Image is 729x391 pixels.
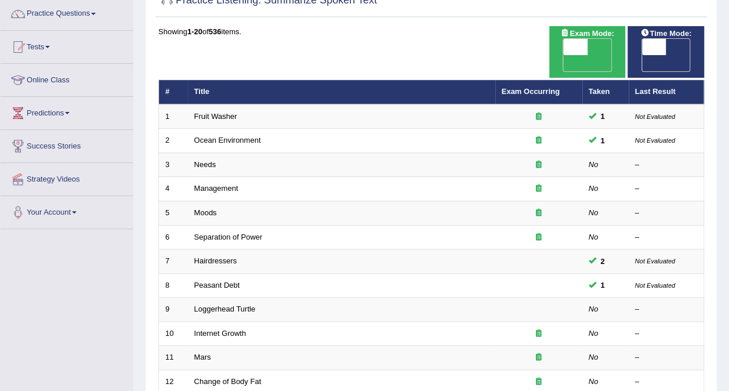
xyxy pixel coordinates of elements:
a: Fruit Washer [194,112,237,121]
div: Exam occurring question [502,183,576,194]
div: Show exams occurring in exams [549,26,626,78]
a: Separation of Power [194,233,263,241]
em: No [589,160,599,169]
a: Change of Body Fat [194,377,262,386]
td: 2 [159,129,188,153]
small: Not Evaluated [635,113,675,120]
a: Tests [1,31,133,60]
a: Management [194,184,238,193]
div: Exam occurring question [502,352,576,363]
a: Loggerhead Turtle [194,305,256,313]
span: You can still take this question [596,279,610,291]
a: Exam Occurring [502,87,560,96]
td: 4 [159,177,188,201]
th: Last Result [629,80,704,104]
th: Title [188,80,495,104]
small: Not Evaluated [635,282,675,289]
div: – [635,208,698,219]
b: 1-20 [187,27,202,36]
a: Mars [194,353,211,361]
td: 8 [159,273,188,298]
em: No [589,184,599,193]
td: 9 [159,298,188,322]
span: You can still take this question [596,135,610,147]
td: 3 [159,153,188,177]
div: – [635,376,698,388]
div: Exam occurring question [502,232,576,243]
td: 1 [159,104,188,129]
div: Exam occurring question [502,135,576,146]
div: – [635,160,698,171]
em: No [589,377,599,386]
a: Moods [194,208,217,217]
b: 536 [209,27,222,36]
td: 11 [159,346,188,370]
div: – [635,328,698,339]
div: Exam occurring question [502,328,576,339]
a: Ocean Environment [194,136,261,144]
div: Exam occurring question [502,111,576,122]
td: 6 [159,225,188,249]
td: 7 [159,249,188,274]
div: – [635,304,698,315]
a: Your Account [1,196,133,225]
a: Needs [194,160,216,169]
em: No [589,233,599,241]
th: Taken [582,80,629,104]
a: Strategy Videos [1,163,133,192]
a: Internet Growth [194,329,246,338]
div: Exam occurring question [502,160,576,171]
a: Success Stories [1,130,133,159]
a: Online Class [1,64,133,93]
th: # [159,80,188,104]
em: No [589,353,599,361]
a: Hairdressers [194,256,237,265]
span: You can still take this question [596,110,610,122]
div: Exam occurring question [502,208,576,219]
em: No [589,329,599,338]
small: Not Evaluated [635,258,675,265]
div: – [635,183,698,194]
em: No [589,208,599,217]
em: No [589,305,599,313]
a: Predictions [1,97,133,126]
div: – [635,232,698,243]
span: You can still take this question [596,255,610,267]
div: Exam occurring question [502,376,576,388]
td: 5 [159,201,188,226]
span: Time Mode: [636,27,696,39]
small: Not Evaluated [635,137,675,144]
span: Exam Mode: [556,27,618,39]
a: Peasant Debt [194,281,240,289]
div: – [635,352,698,363]
div: Showing of items. [158,26,704,37]
td: 10 [159,321,188,346]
